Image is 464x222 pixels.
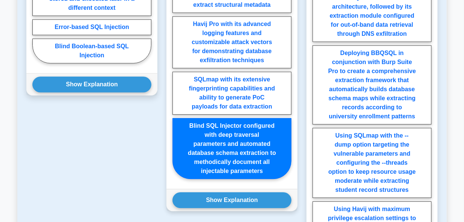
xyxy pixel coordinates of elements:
label: Havij Pro with its advanced logging features and customizable attack vectors for demonstrating da... [172,16,292,68]
label: SQLmap with its extensive fingerprinting capabilities and ability to generate PoC payloads for da... [172,72,292,115]
label: Error-based SQL Injection [32,19,151,35]
label: Blind SQL Injector configured with deep traversal parameters and automated database schema extrac... [172,118,292,179]
label: Using SQLmap with the --dump option targeting the vulnerable parameters and configuring the --thr... [313,128,432,198]
label: Deploying BBQSQL in conjunction with Burp Suite Pro to create a comprehensive extraction framewor... [313,45,432,124]
button: Show Explanation [172,192,292,208]
label: Blind Boolean-based SQL Injection [32,38,151,63]
button: Show Explanation [32,77,151,92]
